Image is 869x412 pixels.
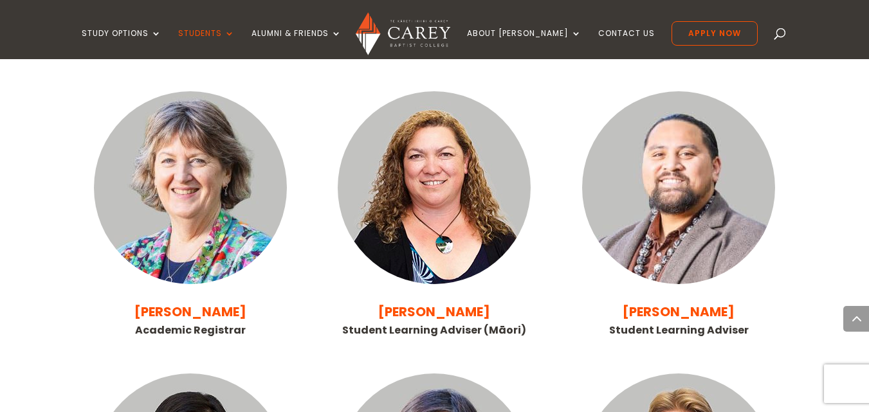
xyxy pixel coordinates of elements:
[94,91,287,284] img: Staff Thumbnail - Neroli Hollis
[252,29,342,59] a: Alumni & Friends
[623,305,735,320] a: [PERSON_NAME]
[598,29,655,59] a: Contact Us
[134,305,246,320] a: [PERSON_NAME]
[623,303,735,321] span: [PERSON_NAME]
[609,323,749,337] strong: Student Learning Adviser
[94,273,287,288] a: Staff Thumbnail - Neroli Hollis
[342,323,526,337] strong: Student Learning Adviser (Māori)
[467,29,581,59] a: About [PERSON_NAME]
[378,303,490,321] a: [PERSON_NAME]
[338,273,531,288] a: Staff Thumbnail - Denise Tims
[82,29,161,59] a: Study Options
[134,303,246,321] span: [PERSON_NAME]
[135,323,246,337] strong: Academic Registrar
[338,91,531,284] img: Staff Thumbnail - Denise Tims
[178,29,235,59] a: Students
[672,21,758,46] a: Apply Now
[356,12,450,55] img: Carey Baptist College
[582,273,775,288] a: Jarrahmal Tanielu_300x300
[582,91,775,284] img: Jarrahmal Tanielu_300x300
